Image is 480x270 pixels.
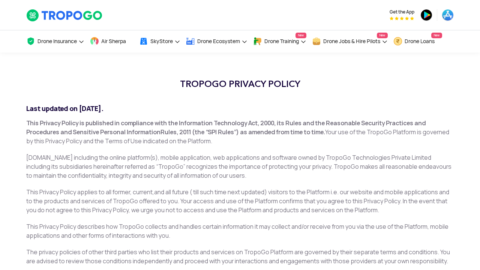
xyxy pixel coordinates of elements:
[295,33,306,38] span: New
[393,30,442,52] a: Drone LoansNew
[312,30,388,52] a: Drone Jobs & Hire PilotsNew
[253,30,306,52] a: Drone TrainingNew
[197,38,240,44] span: Drone Ecosystem
[150,38,173,44] span: SkyStore
[26,188,454,215] p: This Privacy Policy applies to all former, current,and all future ( till such time next updated) ...
[37,38,77,44] span: Drone Insurance
[26,75,454,93] h1: TROPOGO PRIVACY POLICY
[26,104,454,113] h2: Last updated on [DATE].
[186,30,247,52] a: Drone Ecosystem
[139,30,180,52] a: SkyStore
[26,30,84,52] a: Drone Insurance
[405,38,435,44] span: Drone Loans
[420,9,432,21] img: ic_playstore.png
[26,119,426,136] strong: This Privacy Policy is published in compliance with the Information Technology Act, 2000, its Rul...
[26,248,454,266] p: The privacy policies of other third parties who list their products and services on TropoGo Platf...
[431,33,442,38] span: New
[26,222,454,240] p: This Privacy Policy describes how TropoGo collects and handles certain information it may collect...
[323,38,380,44] span: Drone Jobs & Hire Pilots
[26,153,454,180] p: [DOMAIN_NAME] including the online platform(s), mobile application, web applications and software...
[377,33,388,38] span: New
[26,9,103,22] img: TropoGo Logo
[390,16,414,20] img: App Raking
[264,38,299,44] span: Drone Training
[101,38,126,44] span: Air Sherpa
[26,119,454,146] p: Your use of the TropoGo Platform is governed by this Privacy Policy and the Terms of Use indicate...
[90,30,133,52] a: Air Sherpa
[442,9,454,21] img: ic_appstore.png
[390,9,414,15] span: Get the App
